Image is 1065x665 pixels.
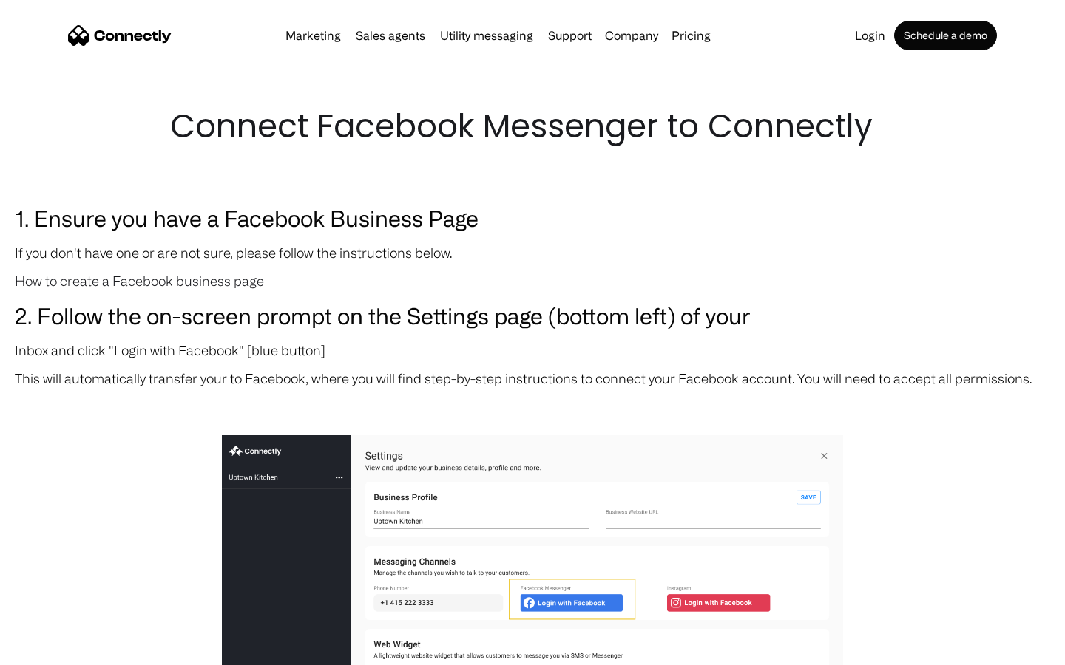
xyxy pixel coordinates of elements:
h1: Connect Facebook Messenger to Connectly [170,103,895,149]
a: Utility messaging [434,30,539,41]
a: Marketing [280,30,347,41]
ul: Language list [30,639,89,660]
a: Pricing [666,30,717,41]
h3: 2. Follow the on-screen prompt on the Settings page (bottom left) of your [15,299,1050,332]
a: How to create a Facebook business page [15,273,264,288]
p: ‍ [15,396,1050,417]
p: This will automatically transfer your to Facebook, where you will find step-by-step instructions ... [15,368,1050,389]
p: Inbox and click "Login with Facebook" [blue button] [15,340,1050,361]
a: Login [849,30,891,41]
div: Company [601,25,663,46]
aside: Language selected: English [15,639,89,660]
a: Schedule a demo [894,21,997,50]
a: home [68,24,172,47]
a: Support [542,30,598,41]
div: Company [605,25,658,46]
h3: 1. Ensure you have a Facebook Business Page [15,201,1050,235]
p: If you don't have one or are not sure, please follow the instructions below. [15,242,1050,263]
a: Sales agents [350,30,431,41]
